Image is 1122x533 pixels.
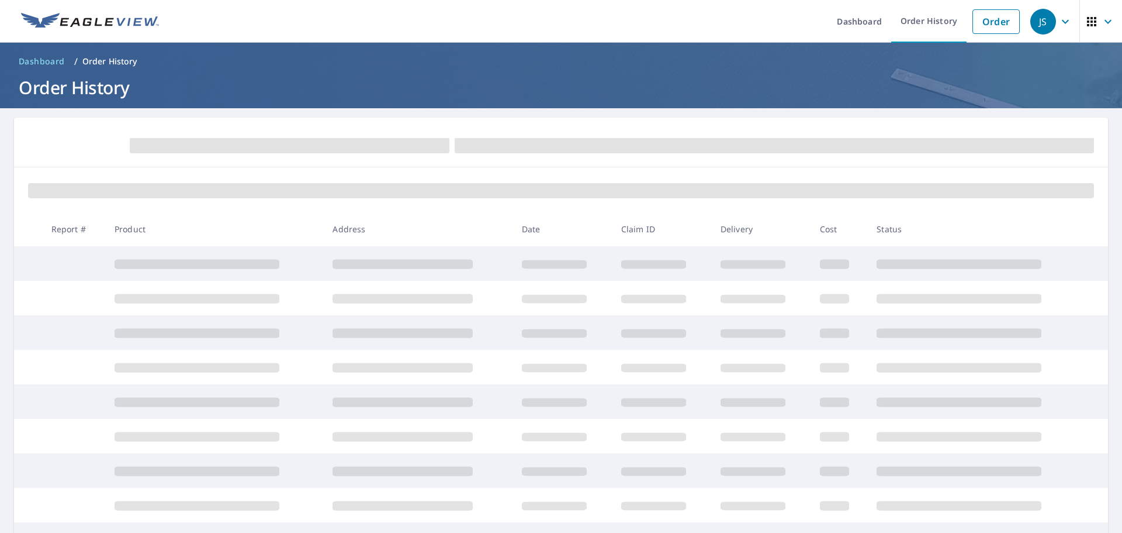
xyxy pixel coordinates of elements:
[82,56,137,67] p: Order History
[711,212,811,246] th: Delivery
[512,212,612,246] th: Date
[612,212,711,246] th: Claim ID
[1030,9,1056,35] div: JS
[867,212,1086,246] th: Status
[14,52,1108,71] nav: breadcrumb
[14,52,70,71] a: Dashboard
[19,56,65,67] span: Dashboard
[14,75,1108,99] h1: Order History
[323,212,512,246] th: Address
[21,13,159,30] img: EV Logo
[74,54,78,68] li: /
[42,212,105,246] th: Report #
[811,212,868,246] th: Cost
[105,212,323,246] th: Product
[972,9,1020,34] a: Order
